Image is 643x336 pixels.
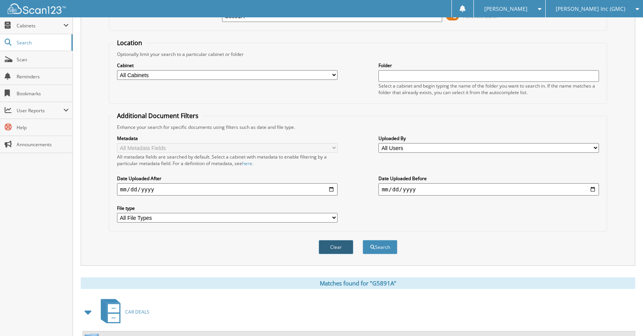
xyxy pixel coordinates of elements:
div: Enhance your search for specific documents using filters such as date and file type. [113,124,603,130]
span: Search [17,39,68,46]
label: Date Uploaded After [117,175,338,182]
button: Search [363,240,397,254]
label: Metadata [117,135,338,142]
div: Matches found for "G5891A" [81,277,635,289]
a: CAR DEALS [96,297,149,327]
label: Cabinet [117,62,338,69]
span: Announcements [17,141,69,148]
span: Scan [17,56,69,63]
label: Folder [378,62,599,69]
div: All metadata fields are searched by default. Select a cabinet with metadata to enable filtering b... [117,154,338,167]
legend: Additional Document Filters [113,111,202,120]
img: scan123-logo-white.svg [8,3,66,14]
span: Bookmarks [17,90,69,97]
div: Optionally limit your search to a particular cabinet or folder [113,51,603,57]
input: end [378,183,599,196]
label: File type [117,205,338,211]
label: Uploaded By [378,135,599,142]
span: User Reports [17,107,63,114]
legend: Location [113,39,146,47]
div: Select a cabinet and begin typing the name of the folder you want to search in. If the name match... [378,83,599,96]
span: [PERSON_NAME] [484,7,528,11]
a: here [242,160,252,167]
span: Help [17,124,69,131]
label: Date Uploaded Before [378,175,599,182]
input: start [117,183,338,196]
span: Cabinets [17,22,63,29]
span: CAR DEALS [125,309,149,315]
button: Clear [319,240,353,254]
span: [PERSON_NAME] Inc (GMC) [556,7,625,11]
span: Reminders [17,73,69,80]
